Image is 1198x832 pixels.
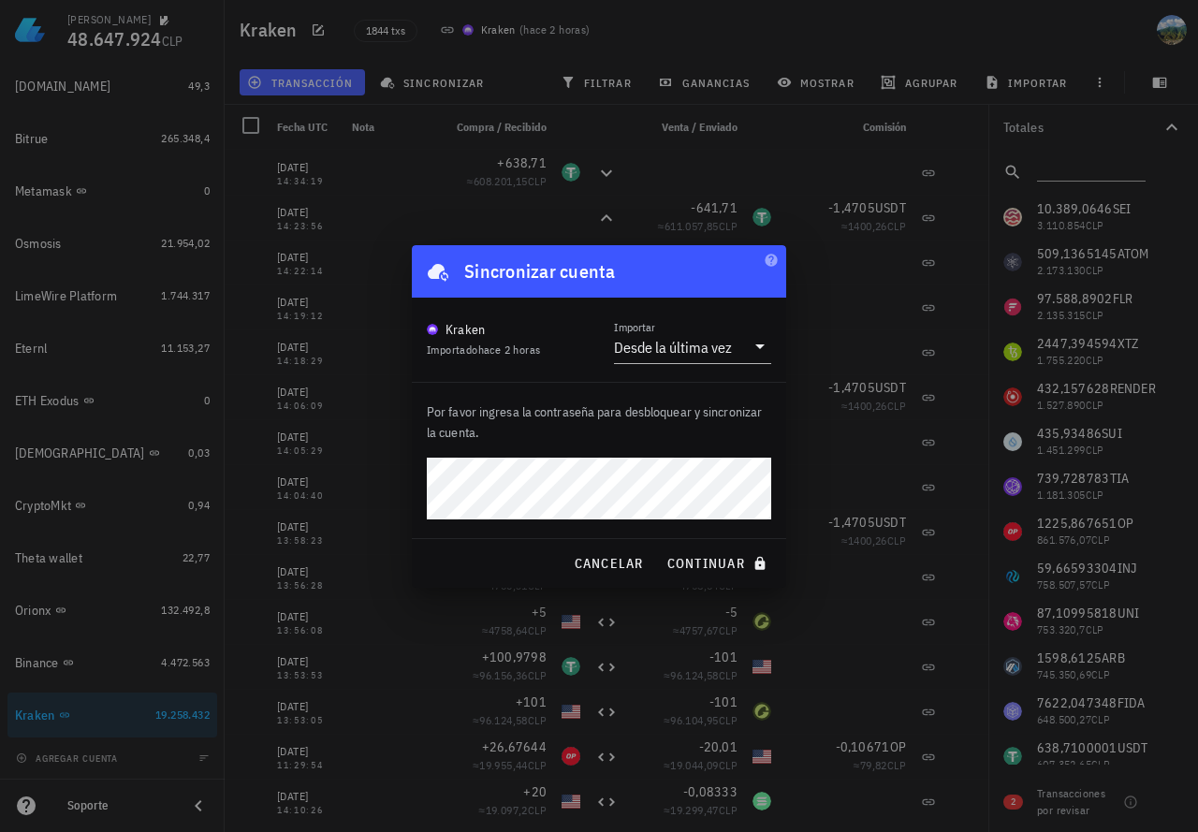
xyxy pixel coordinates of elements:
[659,547,779,580] button: continuar
[614,338,732,357] div: Desde la última vez
[464,256,616,286] div: Sincronizar cuenta
[427,401,771,443] p: Por favor ingresa la contraseña para desbloquear y sincronizar la cuenta.
[573,555,643,572] span: cancelar
[565,547,650,580] button: cancelar
[478,343,541,357] span: hace 2 horas
[614,320,655,334] label: Importar
[427,324,438,335] img: krakenfx
[614,331,771,363] div: ImportarDesde la última vez
[666,555,771,572] span: continuar
[446,320,486,339] div: Kraken
[427,343,540,357] span: Importado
